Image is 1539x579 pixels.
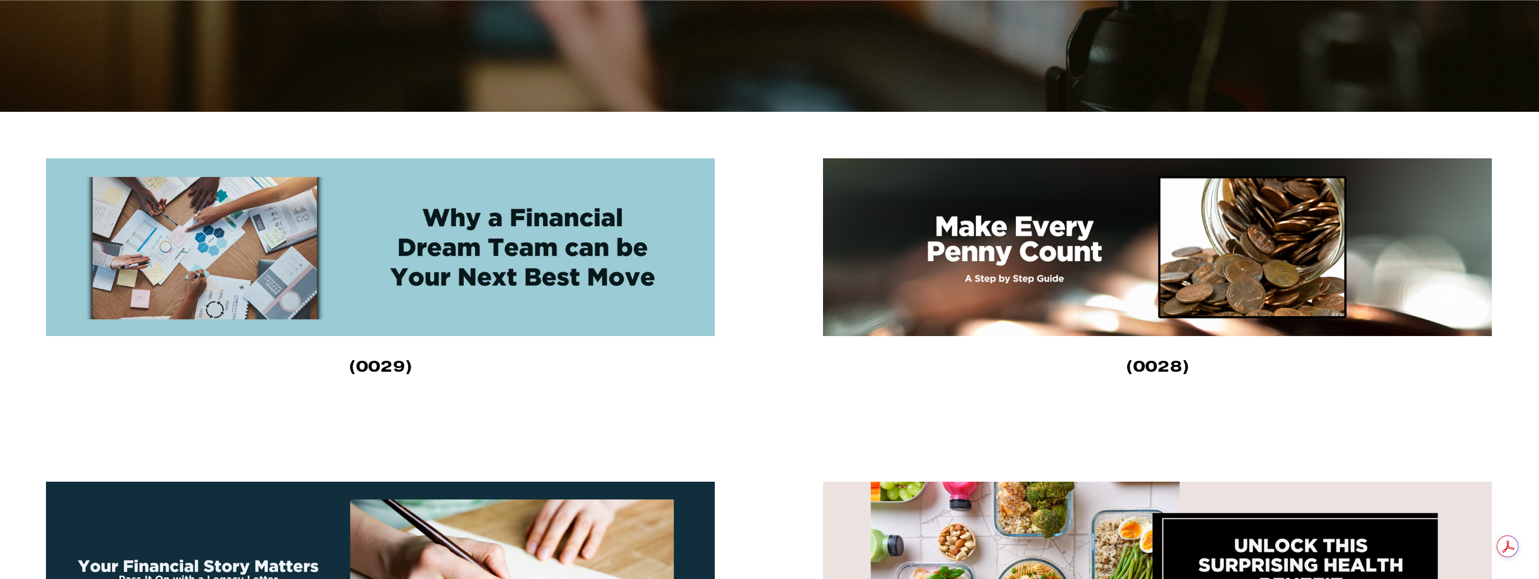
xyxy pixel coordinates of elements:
img: Make Every Penny Count: A Step-by-Step Guide! (0028) In my opinion, setting smart financial goals... [823,158,1492,336]
strong: (0029) [349,356,413,377]
img: Why a Financial Dream Team can be Your Next Best Move (0029) Building a financial team can be sig... [46,158,715,336]
strong: (0028) [1126,356,1190,377]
